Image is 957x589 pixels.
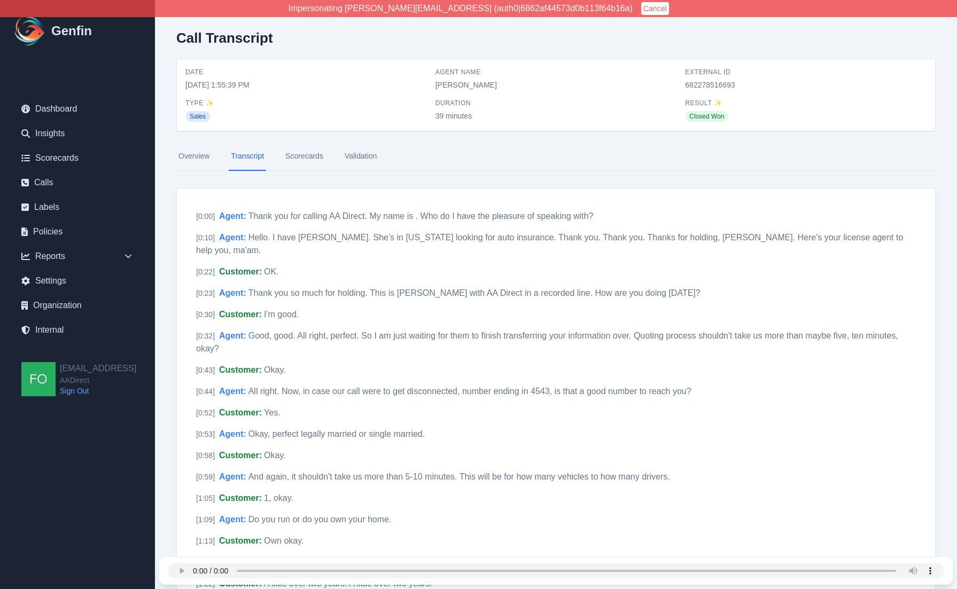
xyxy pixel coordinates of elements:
[248,288,701,297] span: Thank you so much for holding. This is [PERSON_NAME] with AA Direct in a recorded line. How are y...
[13,98,142,120] a: Dashboard
[264,310,299,319] span: I'm good.
[219,387,246,396] span: Agent :
[196,451,215,460] span: [ 0:58 ]
[196,430,215,438] span: [ 0:53 ]
[13,172,142,193] a: Calls
[248,387,691,396] span: All right. Now, in case our call were to get disconnected, number ending in 4543, is that a good ...
[13,246,142,267] div: Reports
[13,147,142,169] a: Scorecards
[60,375,136,386] span: AADirect
[343,142,379,171] a: Validation
[196,515,215,524] span: [ 1:09 ]
[219,288,246,297] span: Agent :
[176,142,212,171] a: Overview
[196,537,215,545] span: [ 1:13 ]
[13,295,142,316] a: Organization
[219,267,262,276] span: Customer :
[60,362,136,375] h2: [EMAIL_ADDRESS]
[219,211,246,221] span: Agent :
[60,386,136,396] a: Sign Out
[264,493,293,502] span: 1, okay.
[264,267,279,276] span: OK.
[435,68,677,76] span: Agent Name
[685,68,927,76] span: External ID
[264,365,286,374] span: Okay.
[13,197,142,218] a: Labels
[196,494,215,502] span: [ 1:05 ]
[185,111,210,122] span: Sales
[264,408,281,417] span: Yes.
[283,142,325,171] a: Scorecards
[685,111,728,122] span: Closed Won
[435,111,677,121] span: 39 minutes
[248,515,392,524] span: Do you run or do you own your home.
[196,366,215,374] span: [ 0:43 ]
[21,362,56,396] img: founders@genfin.ai
[219,472,246,481] span: Agent :
[219,536,262,545] span: Customer :
[13,270,142,292] a: Settings
[196,212,215,221] span: [ 0:00 ]
[196,268,215,276] span: [ 0:22 ]
[248,211,594,221] span: Thank you for calling AA Direct. My name is . Who do I have the pleasure of speaking with?
[435,80,677,90] span: [PERSON_NAME]
[168,563,944,578] audio: Your browser does not support the audio element.
[13,123,142,144] a: Insights
[13,221,142,242] a: Policies
[185,68,427,76] span: Date
[185,99,427,107] span: Type ✨
[219,515,246,524] span: Agent :
[176,142,936,171] nav: Tabs
[248,472,670,481] span: And again, it shouldn't take us more than 5-10 minutes. This will be for how many vehicles to how...
[685,99,927,107] span: Result ✨
[196,332,215,340] span: [ 0:32 ]
[219,310,262,319] span: Customer :
[196,387,215,396] span: [ 0:44 ]
[248,429,425,438] span: Okay, perfect legally married or single married.
[264,451,286,460] span: Okay.
[229,142,266,171] a: Transcript
[51,22,92,40] h1: Genfin
[196,233,215,242] span: [ 0:10 ]
[185,80,427,90] span: [DATE] 1:55:39 PM
[435,99,677,107] span: Duration
[219,233,246,242] span: Agent :
[641,2,669,15] button: Cancel
[219,365,262,374] span: Customer :
[219,408,262,417] span: Customer :
[196,289,215,297] span: [ 0:23 ]
[196,409,215,417] span: [ 0:52 ]
[196,473,215,481] span: [ 0:59 ]
[219,331,246,340] span: Agent :
[176,30,273,46] h2: Call Transcript
[219,429,246,438] span: Agent :
[219,451,262,460] span: Customer :
[196,331,898,353] span: Good, good. All right, perfect. So I am just waiting for them to finish transferring your informa...
[685,80,927,90] span: 682278516693
[219,493,262,502] span: Customer :
[196,233,903,255] span: Hello. I have [PERSON_NAME]. She's in [US_STATE] looking for auto insurance. Thank you. Thank you...
[13,319,142,341] a: Internal
[13,14,47,48] img: Logo
[264,536,304,545] span: Own okay.
[196,310,215,319] span: [ 0:30 ]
